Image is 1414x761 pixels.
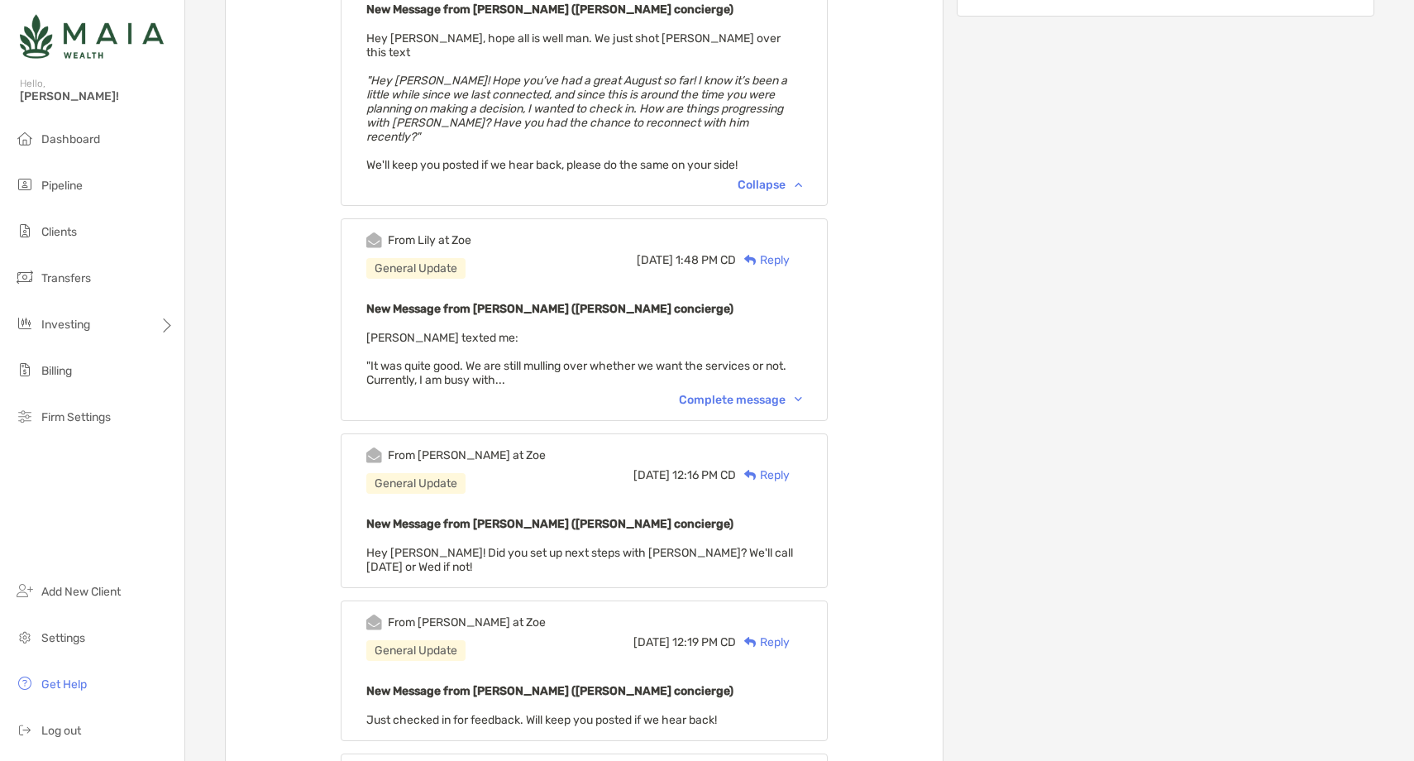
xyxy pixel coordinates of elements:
span: Just checked in for feedback. Will keep you posted if we hear back! [366,713,717,727]
div: From Lily at Zoe [388,233,471,247]
b: New Message from [PERSON_NAME] ([PERSON_NAME] concierge) [366,517,733,531]
b: New Message from [PERSON_NAME] ([PERSON_NAME] concierge) [366,2,733,17]
img: logout icon [15,720,35,739]
span: 1:48 PM CD [676,253,736,267]
img: Chevron icon [795,182,802,187]
span: [PERSON_NAME]! [20,89,174,103]
span: [PERSON_NAME] texted me: "It was quite good. We are still mulling over whether we want the servic... [366,331,786,387]
img: Reply icon [744,637,757,648]
b: New Message from [PERSON_NAME] ([PERSON_NAME] concierge) [366,302,733,316]
img: settings icon [15,627,35,647]
img: Chevron icon [795,397,802,402]
div: Complete message [679,393,802,407]
span: 12:19 PM CD [672,635,736,649]
img: Event icon [366,615,382,630]
img: Event icon [366,232,382,248]
span: Billing [41,364,72,378]
img: clients icon [15,221,35,241]
img: transfers icon [15,267,35,287]
span: Hey [PERSON_NAME], hope all is well man. We just shot [PERSON_NAME] over this text We'll keep you... [366,31,787,172]
img: Reply icon [744,255,757,266]
span: Transfers [41,271,91,285]
div: Collapse [738,178,802,192]
span: Investing [41,318,90,332]
img: billing icon [15,360,35,380]
div: General Update [366,258,466,279]
em: "Hey [PERSON_NAME]! Hope you’ve had a great August so far! I know it’s been a little while since ... [366,74,787,144]
span: Get Help [41,677,87,692]
span: Hey [PERSON_NAME]! Did you set up next steps with [PERSON_NAME]? We'll call [DATE] or Wed if not! [366,546,793,574]
span: Log out [41,724,81,738]
img: add_new_client icon [15,581,35,601]
img: get-help icon [15,673,35,693]
img: Reply icon [744,470,757,481]
span: [DATE] [633,635,670,649]
span: 12:16 PM CD [672,468,736,482]
span: [DATE] [633,468,670,482]
span: Add New Client [41,585,121,599]
img: Zoe Logo [20,7,164,66]
img: pipeline icon [15,175,35,194]
div: General Update [366,473,466,494]
span: Pipeline [41,179,83,193]
img: Event icon [366,448,382,463]
img: firm-settings icon [15,406,35,426]
div: From [PERSON_NAME] at Zoe [388,448,546,462]
span: Clients [41,225,77,239]
span: Firm Settings [41,410,111,424]
div: Reply [736,251,790,269]
div: Reply [736,467,790,484]
b: New Message from [PERSON_NAME] ([PERSON_NAME] concierge) [366,684,733,698]
div: Reply [736,634,790,651]
div: From [PERSON_NAME] at Zoe [388,615,546,629]
img: dashboard icon [15,128,35,148]
div: General Update [366,640,466,661]
img: investing icon [15,313,35,333]
span: [DATE] [637,253,673,267]
span: Settings [41,631,85,645]
span: Dashboard [41,132,100,146]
